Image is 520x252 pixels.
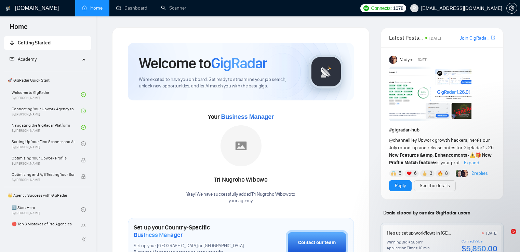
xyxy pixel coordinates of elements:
span: check-circle [81,125,86,130]
button: Reply [389,180,412,191]
span: 👑 Agency Success with GigRadar [5,188,91,202]
span: lock [81,174,86,179]
span: Business Manager [134,231,183,239]
a: Reply [395,182,406,190]
div: /hr [418,239,423,245]
span: user [412,6,417,11]
span: Connects: [371,4,391,12]
img: placeholder.png [221,125,262,166]
a: dashboardDashboard [116,5,147,11]
span: Deals closed by similar GigRadar users [381,207,473,219]
img: 🙌 [391,171,396,176]
img: logo [6,3,11,14]
a: See the details [420,182,450,190]
span: ⚠️ [469,152,475,158]
span: 5 [399,170,401,177]
img: 👍 [422,171,427,176]
img: F09AC4U7ATU-image.png [389,67,471,121]
a: Welcome to GigRadarBy[PERSON_NAME] [12,87,81,102]
span: Academy [10,56,37,62]
span: 🎁 [475,152,481,158]
span: fund-projection-screen [10,57,14,61]
li: Getting Started [4,36,91,50]
span: Getting Started [18,40,51,46]
a: searchScanner [161,5,186,11]
span: Business Manager [221,113,274,120]
span: Your [208,113,274,121]
span: @channel [389,137,409,143]
span: lock [81,224,86,228]
img: upwork-logo.png [363,5,369,11]
p: your agency . [186,198,295,204]
div: Contract Value [462,239,497,243]
a: Connecting Your Upwork Agency to GigRadarBy[PERSON_NAME] [12,103,81,118]
img: Alex B [456,170,463,177]
span: 3 [430,170,432,177]
a: Setting Up Your First Scanner and Auto-BidderBy[PERSON_NAME] [12,136,81,151]
strong: New Features &amp; Enhancements [389,152,467,158]
div: Winning Bid [387,239,407,245]
span: Expand [464,160,479,166]
span: check-circle [81,92,86,97]
button: setting [506,3,517,14]
a: 2replies [471,170,488,177]
span: 5 [511,229,516,234]
span: 1078 [393,4,403,12]
img: gigradar-logo.png [309,55,343,89]
iframe: Intercom live chat [497,229,513,245]
span: Home [4,22,33,36]
a: setting [506,5,517,11]
span: Hey Upwork growth hackers, here's our July round-up and release notes for GigRadar • is your prof... [389,137,494,166]
span: [DATE] [429,36,441,41]
code: 1.26 [482,145,494,151]
span: rocket [10,40,14,45]
img: ❤️ [407,171,412,176]
span: Vadym [400,56,414,64]
span: By [PERSON_NAME] [12,178,74,182]
a: homeHome [82,5,103,11]
span: By [PERSON_NAME] [12,162,74,166]
span: GigRadar [211,54,267,72]
span: lock [81,158,86,163]
span: Optimizing and A/B Testing Your Scanner for Better Results [12,171,74,178]
img: 🔥 [438,171,443,176]
span: We're excited to have you on board. Get ready to streamline your job search, unlock new opportuni... [139,76,298,89]
span: Optimizing Your Upwork Profile [12,155,74,162]
span: export [491,35,495,40]
h1: # gigradar-hub [389,126,495,134]
a: Join GigRadar Slack Community [460,34,490,42]
div: Tri Nugroho Wibowo [186,174,295,186]
span: 🚀 GigRadar Quick Start [5,73,91,87]
span: 8 [445,170,448,177]
div: Yaay! We have successfully added Tri Nugroho Wibowo to [186,191,295,204]
span: [DATE] [418,57,427,63]
span: check-circle [81,207,86,212]
span: Academy [18,56,37,62]
span: 6 [414,170,417,177]
span: double-left [81,236,88,243]
span: ⛔ Top 3 Mistakes of Pro Agencies [12,221,74,227]
a: 1️⃣ Start HereBy[PERSON_NAME] [12,202,81,217]
span: setting [507,5,517,11]
h1: Set up your Country-Specific [134,224,252,239]
h1: Welcome to [139,54,267,72]
div: 65 [413,239,418,245]
button: See the details [414,180,456,191]
div: Application Time [387,245,415,251]
span: Latest Posts from the GigRadar Community [389,33,423,42]
div: Contact our team [298,239,336,247]
span: check-circle [81,109,86,113]
div: 10 min [418,245,430,251]
div: $ [411,239,413,245]
a: Navigating the GigRadar PlatformBy[PERSON_NAME] [12,120,81,135]
img: Vadym [389,56,398,64]
span: check-circle [81,141,86,146]
a: export [491,34,495,41]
